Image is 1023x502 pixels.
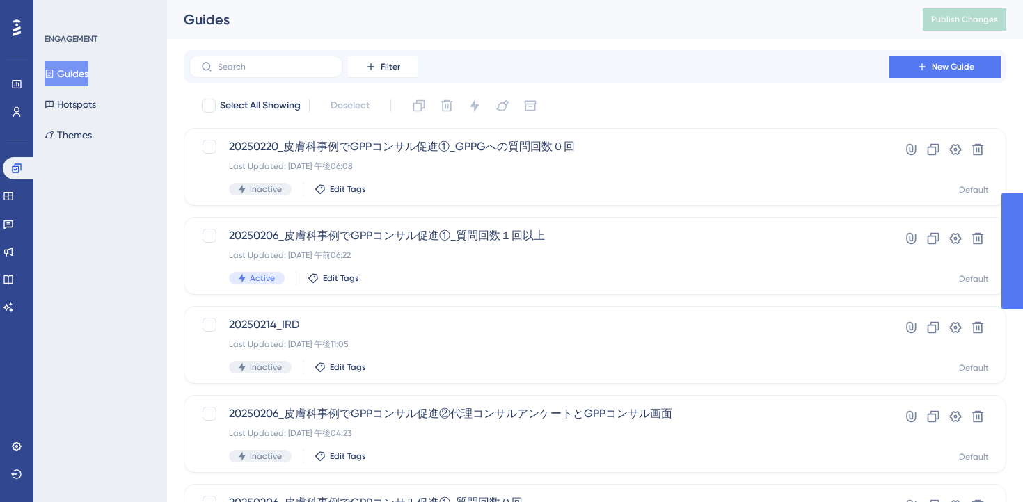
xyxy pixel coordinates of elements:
[229,250,850,261] div: Last Updated: [DATE] 午前06:22
[250,451,282,462] span: Inactive
[229,161,850,172] div: Last Updated: [DATE] 午後06:08
[45,92,96,117] button: Hotspots
[218,62,331,72] input: Search
[315,184,366,195] button: Edit Tags
[229,405,850,422] span: 20250206_皮膚科事例でGPPコンサル促進②代理コンサルアンケートとGPPコンサル画面
[315,362,366,373] button: Edit Tags
[250,273,275,284] span: Active
[381,61,400,72] span: Filter
[323,273,359,284] span: Edit Tags
[959,273,989,284] div: Default
[959,184,989,195] div: Default
[331,97,370,114] span: Deselect
[330,451,366,462] span: Edit Tags
[250,184,282,195] span: Inactive
[318,93,382,118] button: Deselect
[931,14,998,25] span: Publish Changes
[229,138,850,155] span: 20250220_皮膚科事例でGPPコンサル促進①_GPPGへの質問回数０回
[45,122,92,147] button: Themes
[250,362,282,373] span: Inactive
[330,184,366,195] span: Edit Tags
[315,451,366,462] button: Edit Tags
[229,316,850,333] span: 20250214_IRD
[923,8,1006,31] button: Publish Changes
[220,97,301,114] span: Select All Showing
[330,362,366,373] span: Edit Tags
[965,447,1006,489] iframe: UserGuiding AI Assistant Launcher
[45,33,97,44] div: ENGAGEMENT
[229,339,850,350] div: Last Updated: [DATE] 午後11:05
[45,61,88,86] button: Guides
[229,227,850,244] span: 20250206_皮膚科事例でGPPコンサル促進①_質問回数１回以上
[184,10,888,29] div: Guides
[932,61,974,72] span: New Guide
[959,362,989,373] div: Default
[959,451,989,462] div: Default
[348,56,418,78] button: Filter
[229,428,850,439] div: Last Updated: [DATE] 午後04:23
[889,56,1001,78] button: New Guide
[308,273,359,284] button: Edit Tags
